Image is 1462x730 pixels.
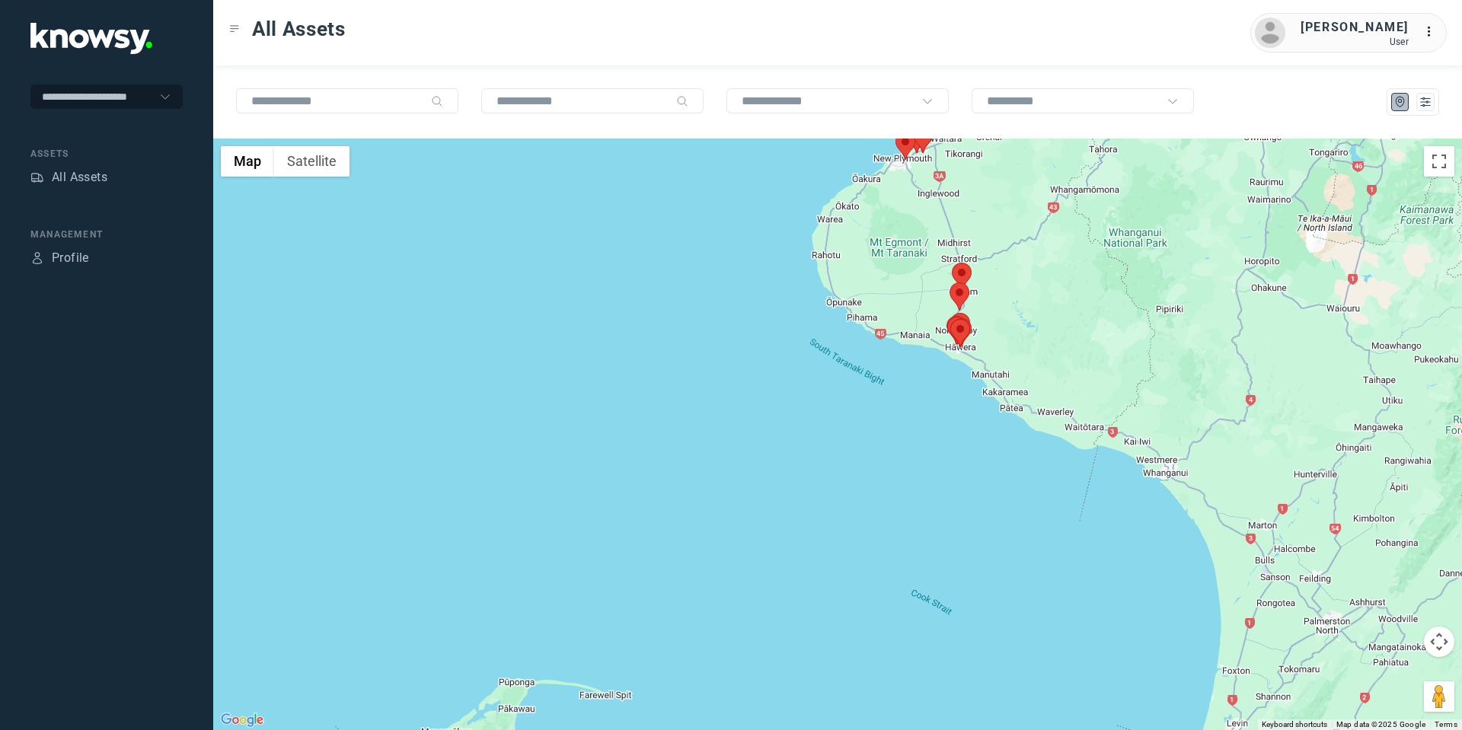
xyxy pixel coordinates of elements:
[676,95,688,107] div: Search
[30,249,89,267] a: ProfileProfile
[52,168,107,186] div: All Assets
[30,23,152,54] img: Application Logo
[1419,95,1432,109] div: List
[30,228,183,241] div: Management
[431,95,443,107] div: Search
[1424,23,1442,43] div: :
[1301,37,1409,47] div: User
[1424,23,1442,41] div: :
[30,168,107,186] a: AssetsAll Assets
[1424,626,1454,657] button: Map camera controls
[30,251,44,265] div: Profile
[1262,719,1327,730] button: Keyboard shortcuts
[30,171,44,184] div: Assets
[1424,681,1454,712] button: Drag Pegman onto the map to open Street View
[1336,720,1425,728] span: Map data ©2025 Google
[1255,18,1285,48] img: avatar.png
[221,146,274,177] button: Show street map
[52,249,89,267] div: Profile
[217,710,267,730] a: Open this area in Google Maps (opens a new window)
[217,710,267,730] img: Google
[1301,18,1409,37] div: [PERSON_NAME]
[30,147,183,161] div: Assets
[274,146,350,177] button: Show satellite imagery
[252,15,346,43] span: All Assets
[1435,720,1457,728] a: Terms (opens in new tab)
[229,24,240,34] div: Toggle Menu
[1424,146,1454,177] button: Toggle fullscreen view
[1393,95,1407,109] div: Map
[1425,26,1440,37] tspan: ...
